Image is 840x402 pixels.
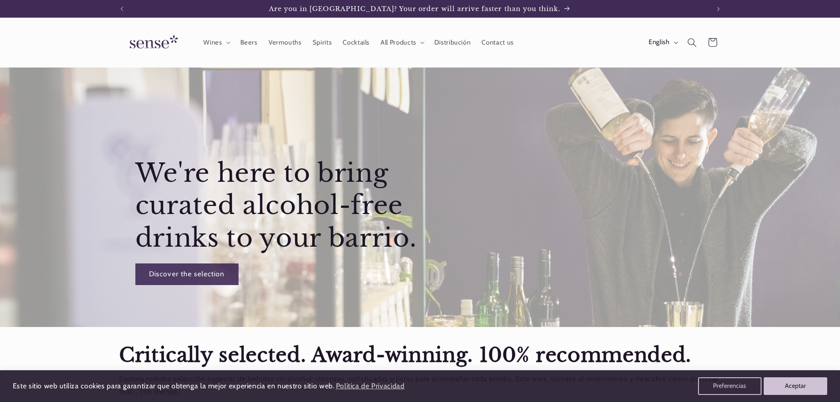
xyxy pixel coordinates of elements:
[13,382,335,390] span: Este sitio web utiliza cookies para garantizar que obtenga la mejor experiencia en nuestro sitio ...
[135,157,418,254] h2: We're here to bring curated alcohol-free drinks to your barrio.
[682,32,702,53] summary: Search
[334,379,406,394] a: Política de Privacidad (opens in a new tab)
[263,33,307,52] a: Vermouths
[381,38,416,47] span: All Products
[476,33,519,52] a: Contact us
[269,5,561,13] span: Are you in [GEOGRAPHIC_DATA]? Your order will arrive faster than you think.
[343,38,370,47] span: Cocktails
[337,33,375,52] a: Cocktails
[119,30,185,55] img: Sense
[698,377,762,395] button: Preferencias
[482,38,513,47] span: Contact us
[135,263,239,285] a: Discover the selection
[429,33,476,52] a: Distribución
[307,33,337,52] a: Spirits
[313,38,332,47] span: Spirits
[764,377,827,395] button: Aceptar
[649,38,669,47] span: English
[375,33,429,52] summary: All Products
[434,38,471,47] span: Distribución
[198,33,235,52] summary: Wines
[203,38,222,47] span: Wines
[235,33,263,52] a: Beers
[643,34,682,51] button: English
[116,26,189,59] a: Sense
[240,38,258,47] span: Beers
[119,343,691,367] strong: Critically selected. Award-winning. 100% recommended.
[269,38,302,47] span: Vermouths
